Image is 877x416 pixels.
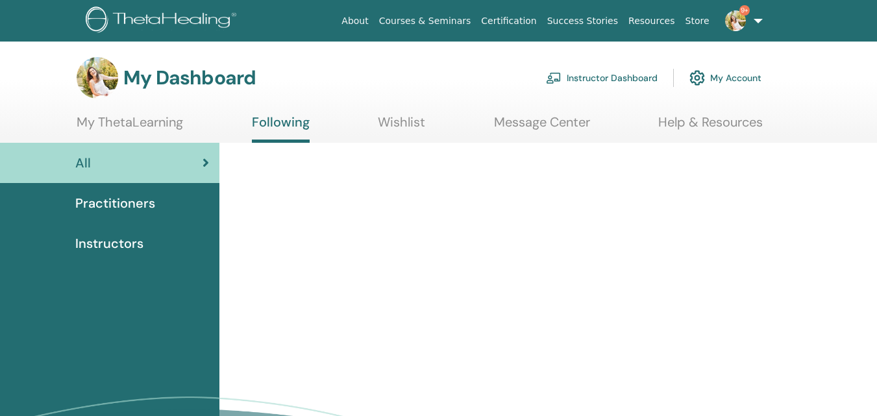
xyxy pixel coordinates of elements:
a: My ThetaLearning [77,114,183,140]
a: Certification [476,9,541,33]
span: 9+ [739,5,750,16]
a: My Account [689,64,761,92]
h3: My Dashboard [123,66,256,90]
a: Instructor Dashboard [546,64,658,92]
img: chalkboard-teacher.svg [546,72,562,84]
a: Wishlist [378,114,425,140]
a: Store [680,9,715,33]
a: About [336,9,373,33]
img: cog.svg [689,67,705,89]
span: Practitioners [75,193,155,213]
a: Courses & Seminars [374,9,476,33]
img: logo.png [86,6,241,36]
a: Message Center [494,114,590,140]
img: default.jpg [77,57,118,99]
span: All [75,153,91,173]
a: Help & Resources [658,114,763,140]
a: Following [252,114,310,143]
a: Resources [623,9,680,33]
img: default.jpg [725,10,746,31]
a: Success Stories [542,9,623,33]
span: Instructors [75,234,143,253]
